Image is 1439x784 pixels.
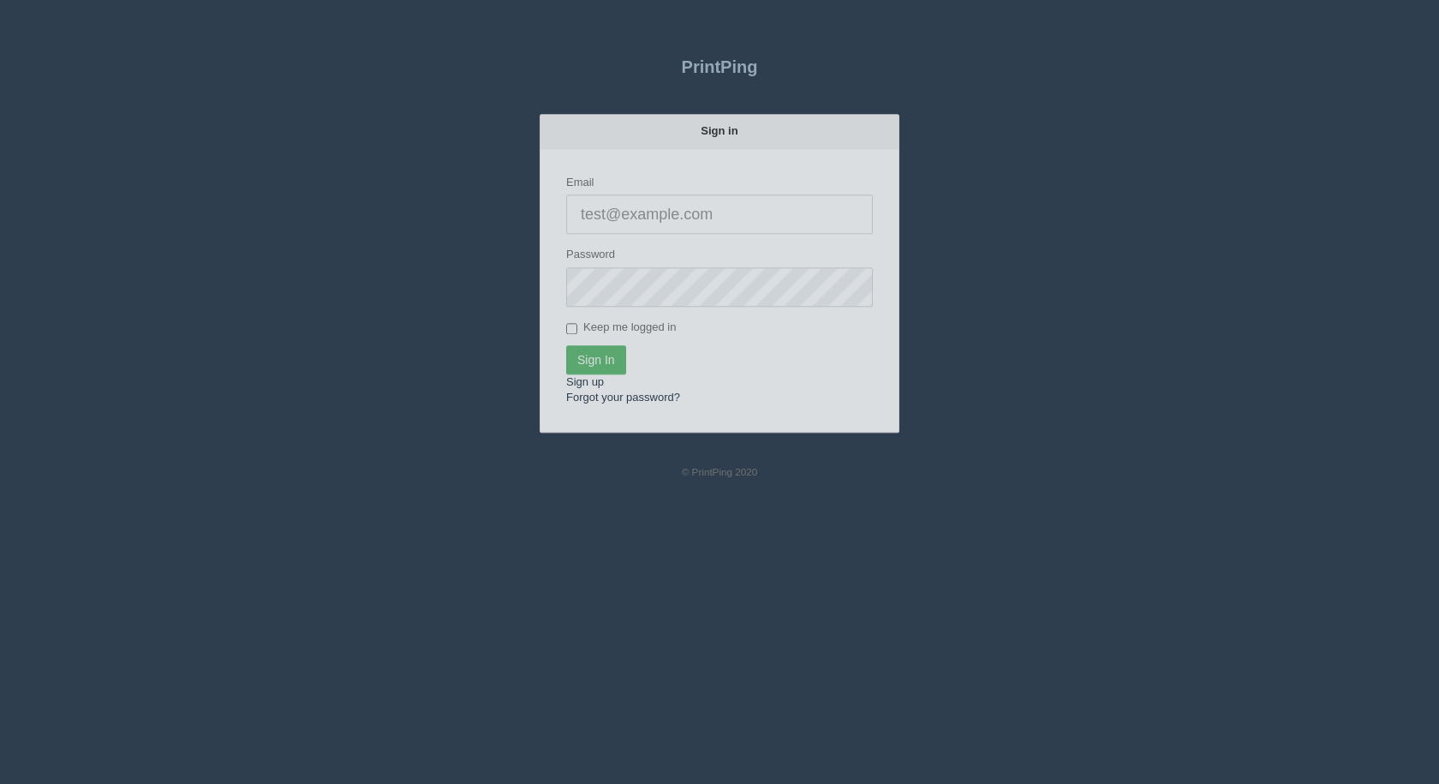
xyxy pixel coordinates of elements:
a: Sign up [566,373,604,386]
label: Keep me logged in [566,317,676,334]
a: PrintPing [540,43,899,86]
small: © PrintPing 2020 [682,466,758,477]
input: Keep me logged in [566,320,577,332]
strong: Sign in [701,122,737,135]
a: Forgot your password? [566,388,680,401]
label: Password [566,244,615,260]
input: Sign In [566,343,626,372]
input: test@example.com [566,192,873,231]
label: Email [566,172,594,189]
